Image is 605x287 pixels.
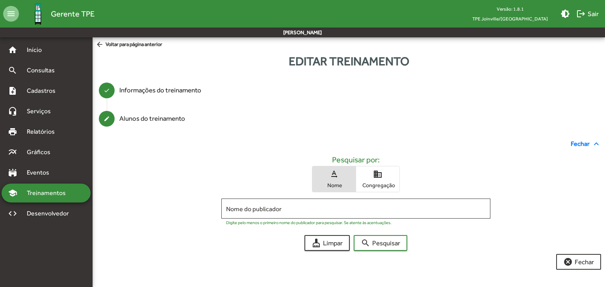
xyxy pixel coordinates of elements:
[22,188,75,198] span: Treinamentos
[312,238,321,248] mat-icon: cleaning_services
[358,182,397,189] span: Congregação
[576,7,599,21] span: Sair
[93,52,605,70] div: Editar treinamento
[226,220,392,225] mat-hint: Digite pelo menos o primeiro nome do publicador para pesquisar. Se atente às acentuações.
[8,86,17,96] mat-icon: note_add
[571,139,601,149] span: Fechar
[373,169,382,179] mat-icon: domain
[25,1,51,27] img: Logo
[119,85,201,96] div: Informações do treinamento
[361,236,400,250] span: Pesquisar
[22,147,61,157] span: Gráficos
[563,255,594,269] span: Fechar
[312,236,343,250] span: Limpar
[329,169,339,179] mat-icon: text_rotation_none
[96,40,162,49] span: Voltar para página anterior
[22,45,53,55] span: Início
[312,166,356,192] button: Nome
[361,238,370,248] mat-icon: search
[117,155,595,164] h5: Pesquisar por:
[104,116,110,122] mat-icon: create
[119,114,185,124] div: Alunos do treinamento
[22,66,65,75] span: Consultas
[356,166,399,192] button: Congregação
[51,7,95,20] span: Gerente TPE
[22,107,61,116] span: Serviços
[8,127,17,136] mat-icon: print
[314,182,354,189] span: Nome
[304,235,350,251] button: Limpar
[8,188,17,198] mat-icon: school
[8,45,17,55] mat-icon: home
[466,4,554,14] div: Versão: 1.8.1
[22,209,78,218] span: Desenvolvedor
[96,40,106,49] mat-icon: arrow_back
[8,147,17,157] mat-icon: multiline_chart
[592,139,601,149] mat-icon: expand_less
[104,87,110,94] mat-icon: done
[22,86,66,96] span: Cadastros
[22,168,60,177] span: Eventos
[556,254,601,270] button: Fechar
[8,66,17,75] mat-icon: search
[3,6,19,22] mat-icon: menu
[8,209,17,218] mat-icon: code
[466,14,554,24] span: TPE Joinville/[GEOGRAPHIC_DATA]
[354,235,407,251] button: Pesquisar
[573,7,602,21] button: Sair
[8,168,17,177] mat-icon: stadium
[560,9,570,18] mat-icon: brightness_medium
[576,9,586,18] mat-icon: logout
[563,257,573,267] mat-icon: cancel
[22,127,65,136] span: Relatórios
[8,107,17,116] mat-icon: headset_mic
[19,1,95,27] a: Gerente TPE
